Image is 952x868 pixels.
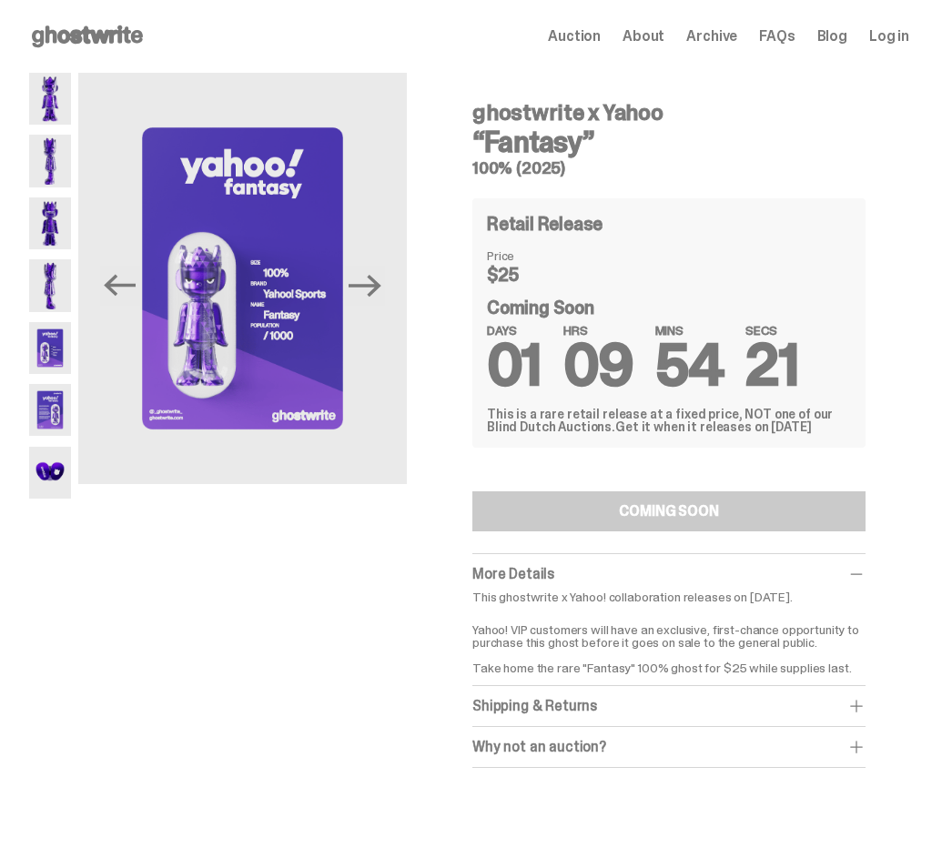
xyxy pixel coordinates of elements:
a: FAQs [759,29,795,44]
span: SECS [745,324,798,337]
h4: Retail Release [487,215,603,233]
span: 01 [487,328,542,403]
p: Yahoo! VIP customers will have an exclusive, first-chance opportunity to purchase this ghost befo... [472,611,866,674]
span: 21 [745,328,798,403]
span: MINS [655,324,724,337]
div: This is a rare retail release at a fixed price, NOT one of our Blind Dutch Auctions. [487,408,851,433]
h3: “Fantasy” [472,127,866,156]
dt: Price [487,249,578,262]
img: Yahoo-HG---3.png [29,197,71,249]
button: Previous [100,266,140,306]
div: COMING SOON [619,504,718,519]
span: 54 [655,328,724,403]
a: Blog [817,29,847,44]
img: Yahoo-HG---1.png [29,73,71,125]
a: Log in [869,29,909,44]
img: Yahoo-HG---2.png [29,135,71,187]
span: 09 [563,328,633,403]
img: Yahoo-HG---5.png [78,73,407,484]
p: This ghostwrite x Yahoo! collaboration releases on [DATE]. [472,590,866,603]
img: Yahoo-HG---6.png [29,384,71,436]
a: Auction [548,29,601,44]
img: Yahoo-HG---5.png [29,322,71,374]
h5: 100% (2025) [472,160,866,177]
span: HRS [563,324,633,337]
div: Shipping & Returns [472,697,866,715]
img: Yahoo-HG---7.png [29,447,71,499]
a: Archive [686,29,737,44]
a: About [623,29,664,44]
div: Why not an auction? [472,738,866,756]
span: DAYS [487,324,542,337]
button: Next [345,266,385,306]
span: More Details [472,564,554,583]
dd: $25 [487,266,578,284]
div: Coming Soon [487,298,851,386]
h4: ghostwrite x Yahoo [472,102,866,124]
button: COMING SOON [472,491,866,531]
img: Yahoo-HG---4.png [29,259,71,311]
span: Get it when it releases on [DATE] [615,419,811,435]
